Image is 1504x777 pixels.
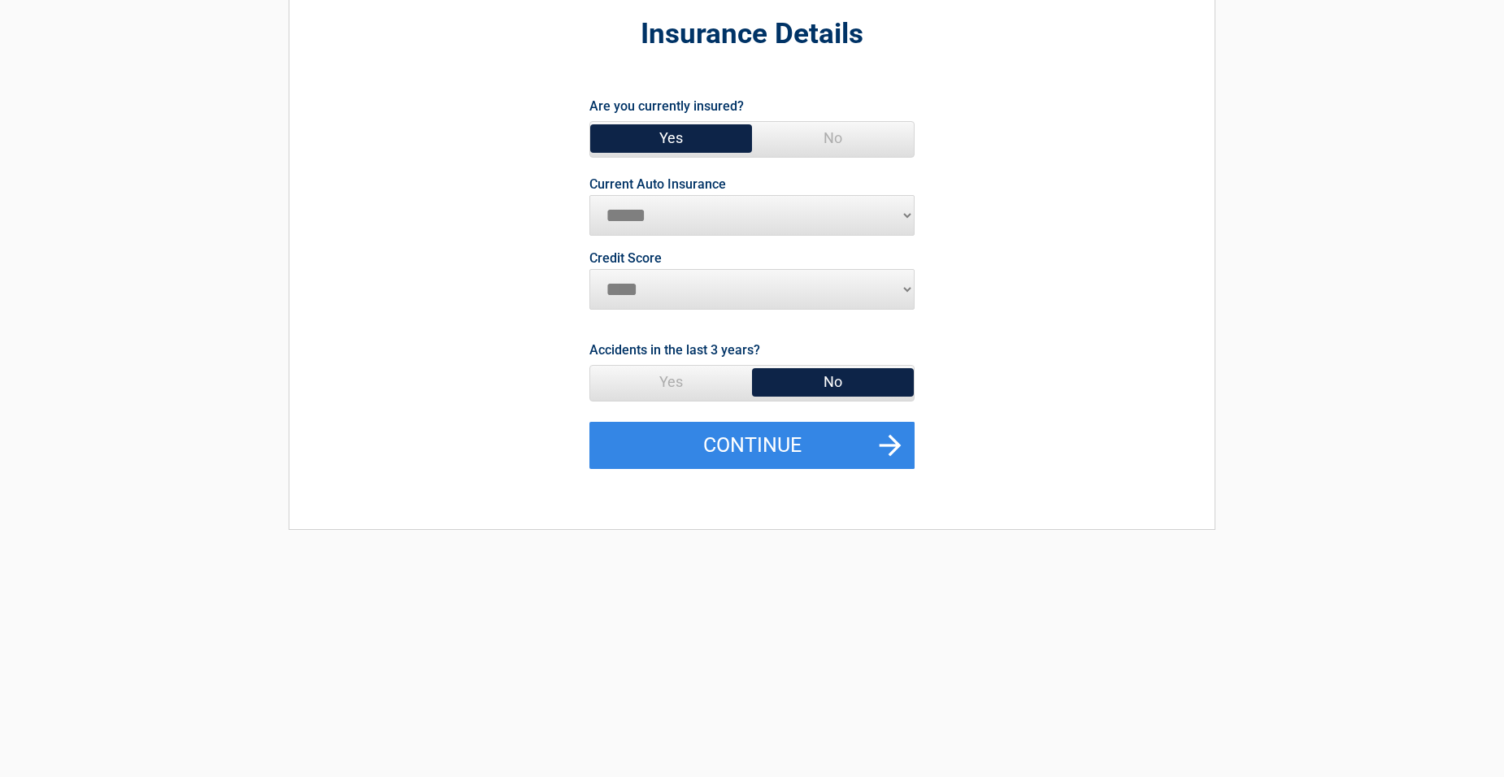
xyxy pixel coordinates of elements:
[589,252,662,265] label: Credit Score
[589,339,760,361] label: Accidents in the last 3 years?
[589,178,726,191] label: Current Auto Insurance
[590,122,752,154] span: Yes
[590,366,752,398] span: Yes
[752,366,914,398] span: No
[379,15,1125,54] h2: Insurance Details
[589,95,744,117] label: Are you currently insured?
[589,422,915,469] button: Continue
[752,122,914,154] span: No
